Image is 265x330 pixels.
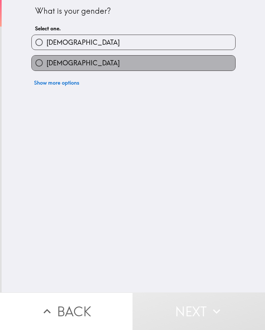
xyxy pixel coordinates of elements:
[32,35,235,50] button: [DEMOGRAPHIC_DATA]
[31,76,82,89] button: Show more options
[46,58,120,68] span: [DEMOGRAPHIC_DATA]
[35,25,232,32] h6: Select one.
[35,6,232,17] div: What is your gender?
[132,292,265,330] button: Next
[46,38,120,47] span: [DEMOGRAPHIC_DATA]
[32,56,235,70] button: [DEMOGRAPHIC_DATA]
